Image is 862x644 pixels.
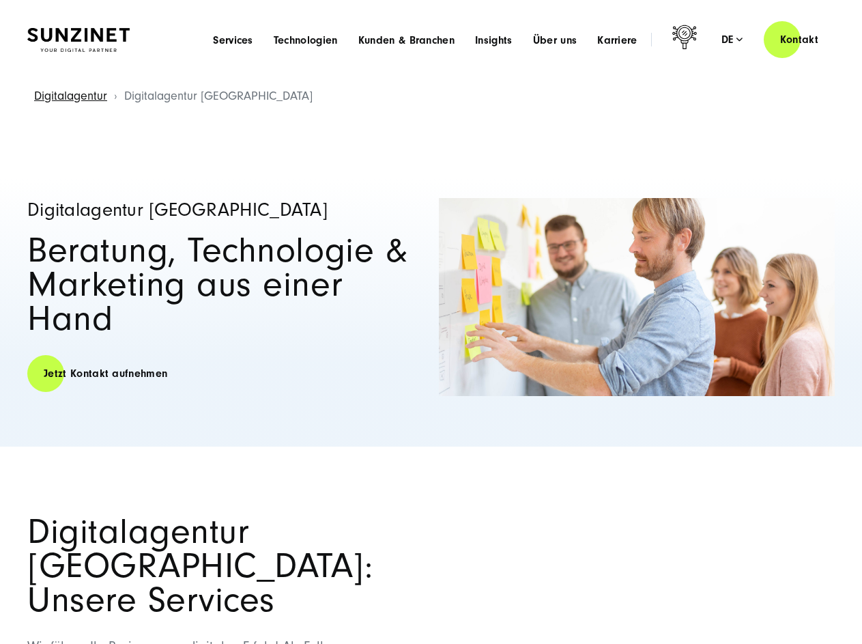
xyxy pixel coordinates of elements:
[213,33,253,47] a: Services
[27,354,184,393] a: Jetzt Kontakt aufnehmen
[34,89,107,103] a: Digitalagentur
[533,33,577,47] a: Über uns
[358,33,455,47] a: Kunden & Branchen
[439,198,835,396] img: Wokshopsituation in der Digitalagentur Köln
[274,33,338,47] a: Technologien
[597,33,637,47] a: Karriere
[27,234,423,337] h1: Beratung, Technologie & Marketing aus einer Hand
[27,515,431,618] h1: Digitalagentur [GEOGRAPHIC_DATA]: Unsere Services
[27,28,130,52] img: SUNZINET Full Service Digital Agentur
[475,33,513,47] a: Insights
[764,20,835,59] a: Kontakt
[27,201,423,220] h3: Digitalagentur [GEOGRAPHIC_DATA]
[124,89,313,103] span: Digitalagentur [GEOGRAPHIC_DATA]
[721,33,743,46] div: de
